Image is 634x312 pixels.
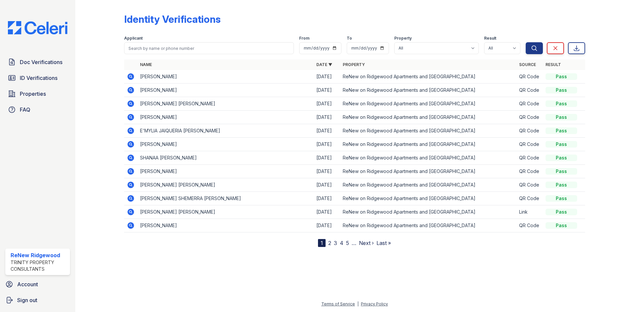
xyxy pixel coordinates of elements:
div: Pass [546,100,577,107]
td: Link [516,205,543,219]
td: [DATE] [314,97,340,111]
a: 5 [346,240,349,246]
td: QR Code [516,111,543,124]
td: [DATE] [314,70,340,84]
td: [PERSON_NAME] [137,138,314,151]
td: ReNew on Ridgewood Apartments and [GEOGRAPHIC_DATA] [340,219,516,232]
td: [PERSON_NAME] [137,84,314,97]
a: Name [140,62,152,67]
td: QR Code [516,151,543,165]
td: ReNew on Ridgewood Apartments and [GEOGRAPHIC_DATA] [340,124,516,138]
span: Account [17,280,38,288]
a: Last » [376,240,391,246]
div: Pass [546,182,577,188]
label: To [347,36,352,41]
div: Pass [546,141,577,148]
div: Pass [546,209,577,215]
td: [DATE] [314,111,340,124]
td: [PERSON_NAME] SHEMERRA [PERSON_NAME] [137,192,314,205]
div: Pass [546,114,577,121]
td: ReNew on Ridgewood Apartments and [GEOGRAPHIC_DATA] [340,111,516,124]
a: ID Verifications [5,71,70,85]
td: [DATE] [314,138,340,151]
td: ReNew on Ridgewood Apartments and [GEOGRAPHIC_DATA] [340,192,516,205]
span: FAQ [20,106,30,114]
td: ReNew on Ridgewood Apartments and [GEOGRAPHIC_DATA] [340,151,516,165]
td: [DATE] [314,205,340,219]
span: … [352,239,356,247]
a: 2 [328,240,331,246]
div: Pass [546,168,577,175]
td: ReNew on Ridgewood Apartments and [GEOGRAPHIC_DATA] [340,138,516,151]
a: FAQ [5,103,70,116]
td: ReNew on Ridgewood Apartments and [GEOGRAPHIC_DATA] [340,165,516,178]
td: ReNew on Ridgewood Apartments and [GEOGRAPHIC_DATA] [340,205,516,219]
a: Doc Verifications [5,55,70,69]
td: SHANAA [PERSON_NAME] [137,151,314,165]
a: Account [3,278,73,291]
label: Result [484,36,496,41]
td: ReNew on Ridgewood Apartments and [GEOGRAPHIC_DATA] [340,70,516,84]
span: Properties [20,90,46,98]
a: Result [546,62,561,67]
a: Sign out [3,294,73,307]
td: QR Code [516,97,543,111]
td: [DATE] [314,124,340,138]
td: [PERSON_NAME] [137,219,314,232]
td: [PERSON_NAME] [137,165,314,178]
label: Applicant [124,36,143,41]
div: Pass [546,155,577,161]
a: Properties [5,87,70,100]
td: ReNew on Ridgewood Apartments and [GEOGRAPHIC_DATA] [340,178,516,192]
td: E'MYLIA JAIQUERIA [PERSON_NAME] [137,124,314,138]
td: [PERSON_NAME] [PERSON_NAME] [137,178,314,192]
div: Identity Verifications [124,13,221,25]
div: Pass [546,73,577,80]
div: Trinity Property Consultants [11,259,67,272]
td: [DATE] [314,165,340,178]
td: QR Code [516,84,543,97]
td: QR Code [516,192,543,205]
td: QR Code [516,70,543,84]
td: QR Code [516,165,543,178]
span: ID Verifications [20,74,57,82]
a: Source [519,62,536,67]
td: ReNew on Ridgewood Apartments and [GEOGRAPHIC_DATA] [340,97,516,111]
div: | [357,301,359,306]
a: Next › [359,240,374,246]
td: [DATE] [314,84,340,97]
div: Pass [546,222,577,229]
div: ReNew Ridgewood [11,251,67,259]
td: [DATE] [314,192,340,205]
td: QR Code [516,219,543,232]
td: [PERSON_NAME] [137,70,314,84]
td: QR Code [516,178,543,192]
div: Pass [546,195,577,202]
td: [DATE] [314,219,340,232]
td: [PERSON_NAME] [PERSON_NAME] [137,205,314,219]
td: ReNew on Ridgewood Apartments and [GEOGRAPHIC_DATA] [340,84,516,97]
a: Date ▼ [316,62,332,67]
td: [PERSON_NAME] [PERSON_NAME] [137,97,314,111]
label: From [299,36,309,41]
span: Doc Verifications [20,58,62,66]
td: [PERSON_NAME] [137,111,314,124]
div: Pass [546,127,577,134]
span: Sign out [17,296,37,304]
div: 1 [318,239,326,247]
label: Property [394,36,412,41]
td: [DATE] [314,178,340,192]
td: QR Code [516,124,543,138]
a: Property [343,62,365,67]
a: 4 [340,240,343,246]
a: Privacy Policy [361,301,388,306]
td: QR Code [516,138,543,151]
td: [DATE] [314,151,340,165]
div: Pass [546,87,577,93]
a: Terms of Service [321,301,355,306]
input: Search by name or phone number [124,42,294,54]
a: 3 [334,240,337,246]
img: CE_Logo_Blue-a8612792a0a2168367f1c8372b55b34899dd931a85d93a1a3d3e32e68fde9ad4.png [3,21,73,34]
